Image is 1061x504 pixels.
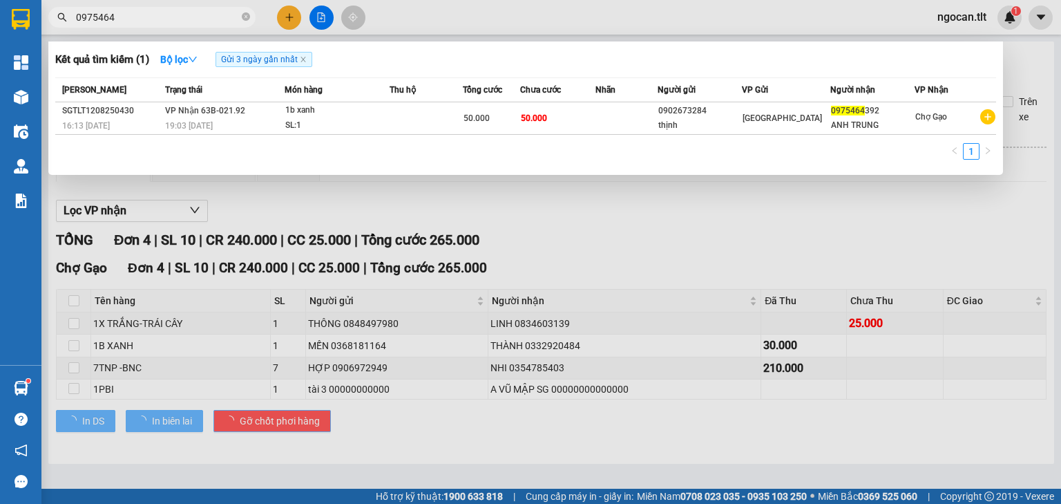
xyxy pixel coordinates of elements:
img: solution-icon [14,194,28,208]
strong: Bộ lọc [160,54,198,65]
span: search [57,12,67,22]
img: warehouse-icon [14,90,28,104]
span: Chưa cước [520,85,561,95]
div: ANH TRUNG [831,118,914,133]
span: Món hàng [285,85,323,95]
li: Previous Page [946,143,963,160]
button: right [979,143,996,160]
span: left [950,147,959,155]
span: question-circle [15,413,28,426]
span: 19:03 [DATE] [165,121,213,131]
li: Next Page [979,143,996,160]
span: notification [15,444,28,457]
div: 1b xanh [285,103,389,118]
button: left [946,143,963,160]
a: 1 [964,144,979,159]
span: Chợ Gạo [915,112,947,122]
span: 50.000 [521,113,547,123]
div: 392 [831,104,914,118]
input: Tìm tên, số ĐT hoặc mã đơn [76,10,239,25]
div: 0902673284 [658,104,741,118]
li: 1 [963,143,979,160]
span: 0975464 [831,106,865,115]
span: Trạng thái [165,85,202,95]
img: dashboard-icon [14,55,28,70]
span: Thu hộ [390,85,416,95]
span: Gửi 3 ngày gần nhất [216,52,312,67]
div: thịnh [658,118,741,133]
span: close-circle [242,12,250,21]
span: 16:13 [DATE] [62,121,110,131]
div: SGTLT1208250430 [62,104,161,118]
span: Người gửi [658,85,696,95]
span: VP Nhận 63B-021.92 [165,106,245,115]
sup: 1 [26,379,30,383]
span: Người nhận [830,85,875,95]
span: 50.000 [463,113,490,123]
span: [PERSON_NAME] [62,85,126,95]
img: warehouse-icon [14,124,28,139]
img: logo-vxr [12,9,30,30]
span: [GEOGRAPHIC_DATA] [743,113,822,123]
span: Nhãn [595,85,615,95]
h3: Kết quả tìm kiếm ( 1 ) [55,53,149,67]
span: right [984,147,992,155]
span: plus-circle [980,109,995,124]
span: Tổng cước [463,85,502,95]
button: Bộ lọcdown [149,48,209,71]
img: warehouse-icon [14,381,28,395]
span: VP Nhận [915,85,948,95]
span: close-circle [242,11,250,24]
div: SL: 1 [285,118,389,133]
span: down [188,55,198,64]
span: VP Gửi [742,85,768,95]
span: close [300,56,307,63]
span: message [15,475,28,488]
img: warehouse-icon [14,159,28,174]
